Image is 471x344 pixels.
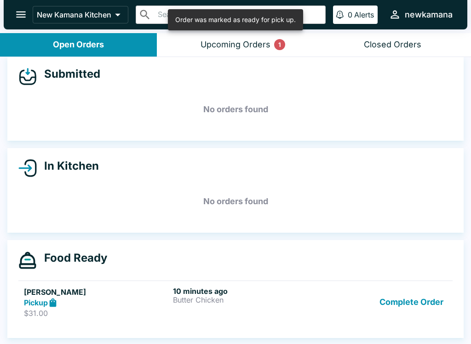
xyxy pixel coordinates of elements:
button: Complete Order [376,287,447,318]
h5: [PERSON_NAME] [24,287,169,298]
div: Order was marked as ready for pick up. [175,12,296,28]
div: newkamana [405,9,453,20]
input: Search orders by name or phone number [155,8,322,21]
p: New Kamana Kitchen [37,10,111,19]
p: Butter Chicken [173,296,318,304]
h6: 10 minutes ago [173,287,318,296]
p: 1 [278,40,281,49]
div: Closed Orders [364,40,421,50]
button: open drawer [9,3,33,26]
h4: In Kitchen [37,159,99,173]
h4: Submitted [37,67,100,81]
strong: Pickup [24,298,48,307]
h5: No orders found [18,93,453,126]
div: Open Orders [53,40,104,50]
div: Upcoming Orders [201,40,270,50]
h4: Food Ready [37,251,107,265]
p: 0 [348,10,352,19]
h5: No orders found [18,185,453,218]
button: New Kamana Kitchen [33,6,128,23]
button: newkamana [385,5,456,24]
p: $31.00 [24,309,169,318]
a: [PERSON_NAME]Pickup$31.0010 minutes agoButter ChickenComplete Order [18,281,453,324]
p: Alerts [354,10,374,19]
